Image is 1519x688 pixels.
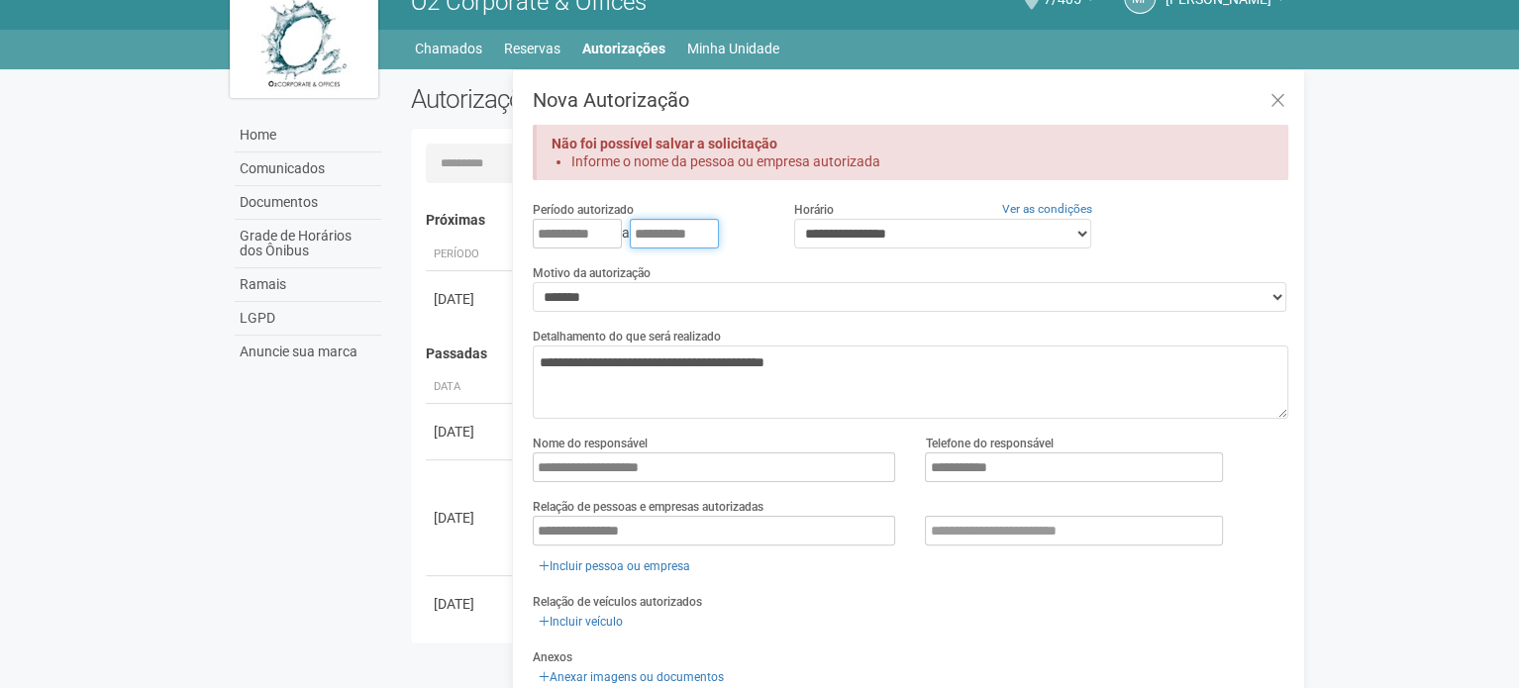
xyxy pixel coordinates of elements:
[235,302,381,336] a: LGPD
[235,152,381,186] a: Comunicados
[235,268,381,302] a: Ramais
[533,666,730,688] a: Anexar imagens ou documentos
[533,648,572,666] label: Anexos
[533,593,702,611] label: Relação de veículos autorizados
[504,35,560,62] a: Reservas
[434,594,507,614] div: [DATE]
[533,201,634,219] label: Período autorizado
[925,435,1053,452] label: Telefone do responsável
[415,35,482,62] a: Chamados
[533,498,763,516] label: Relação de pessoas e empresas autorizadas
[533,219,764,248] div: a
[687,35,779,62] a: Minha Unidade
[533,611,629,633] a: Incluir veículo
[533,264,651,282] label: Motivo da autorização
[235,186,381,220] a: Documentos
[235,220,381,268] a: Grade de Horários dos Ônibus
[571,152,1254,170] li: Informe o nome da pessoa ou empresa autorizada
[552,136,777,151] strong: Não foi possível salvar a solicitação
[434,508,507,528] div: [DATE]
[235,336,381,368] a: Anuncie sua marca
[434,289,507,309] div: [DATE]
[1002,202,1092,216] a: Ver as condições
[533,90,1288,110] h3: Nova Autorização
[434,422,507,442] div: [DATE]
[794,201,834,219] label: Horário
[426,213,1274,228] h4: Próximas
[533,435,648,452] label: Nome do responsável
[426,346,1274,361] h4: Passadas
[411,84,835,114] h2: Autorizações
[235,119,381,152] a: Home
[582,35,665,62] a: Autorizações
[533,555,696,577] a: Incluir pessoa ou empresa
[426,239,515,271] th: Período
[533,328,721,345] label: Detalhamento do que será realizado
[426,371,515,404] th: Data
